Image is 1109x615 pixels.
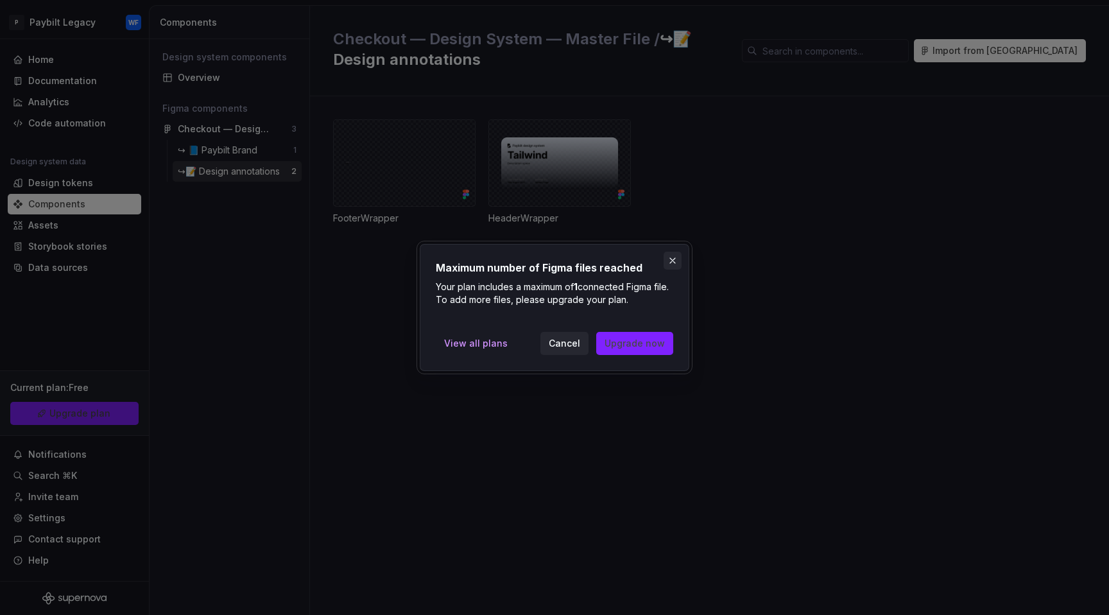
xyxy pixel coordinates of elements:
a: View all plans [436,332,516,355]
span: Cancel [549,337,580,350]
span: Upgrade now [605,337,665,350]
button: Upgrade now [596,332,673,355]
b: 1 [574,281,578,292]
h2: Maximum number of Figma files reached [436,260,673,275]
p: Your plan includes a maximum of connected Figma file. To add more files, please upgrade your plan. [436,281,673,306]
button: Cancel [540,332,589,355]
span: View all plans [444,337,508,350]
